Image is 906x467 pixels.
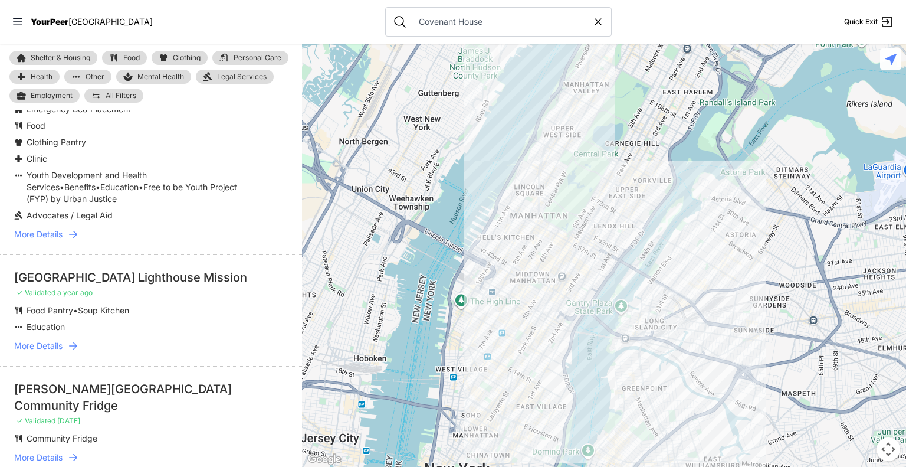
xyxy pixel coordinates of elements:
span: ✓ Validated [17,288,55,297]
span: Legal Services [217,72,267,81]
a: More Details [14,340,288,352]
a: Legal Services [196,70,274,84]
a: Food [102,51,147,65]
input: Search [412,16,592,28]
span: • [60,182,64,192]
div: [GEOGRAPHIC_DATA] Lighthouse Mission [14,269,288,286]
span: ✓ Validated [17,416,55,425]
a: Quick Exit [844,15,894,29]
div: [PERSON_NAME][GEOGRAPHIC_DATA] Community Fridge [14,381,288,414]
span: a year ago [57,288,93,297]
span: More Details [14,340,63,352]
span: Community Fridge [27,433,97,443]
a: All Filters [84,89,143,103]
span: YourPeer [31,17,68,27]
span: Youth Development and Health Services [27,170,147,192]
span: Food Pantry [27,305,73,315]
span: More Details [14,452,63,463]
a: Mental Health [116,70,191,84]
span: Advocates / Legal Aid [27,210,113,220]
span: Personal Care [234,54,281,61]
a: Open this area in Google Maps (opens a new window) [305,452,344,467]
a: Shelter & Housing [9,51,97,65]
span: [DATE] [57,416,80,425]
span: [GEOGRAPHIC_DATA] [68,17,153,27]
span: All Filters [106,92,136,99]
span: Shelter & Housing [31,54,90,61]
span: Clothing [173,54,201,61]
span: Clinic [27,154,47,164]
span: Clothing Pantry [27,137,86,147]
span: • [73,305,78,315]
span: Other [86,73,104,80]
span: Education [27,322,65,332]
span: Mental Health [137,72,184,81]
span: More Details [14,228,63,240]
span: Employment [31,91,73,100]
span: Education [100,182,139,192]
span: • [139,182,143,192]
span: Food [27,120,45,130]
a: Other [64,70,111,84]
a: Employment [9,89,80,103]
span: Soup Kitchen [78,305,129,315]
a: More Details [14,228,288,240]
img: Google [305,452,344,467]
a: More Details [14,452,288,463]
a: Personal Care [212,51,288,65]
span: Quick Exit [844,17,878,27]
span: Food [123,54,140,61]
a: Health [9,70,60,84]
span: • [96,182,100,192]
span: Health [31,73,52,80]
a: YourPeer[GEOGRAPHIC_DATA] [31,18,153,25]
span: Benefits [64,182,96,192]
a: Clothing [152,51,208,65]
button: Map camera controls [877,437,900,461]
